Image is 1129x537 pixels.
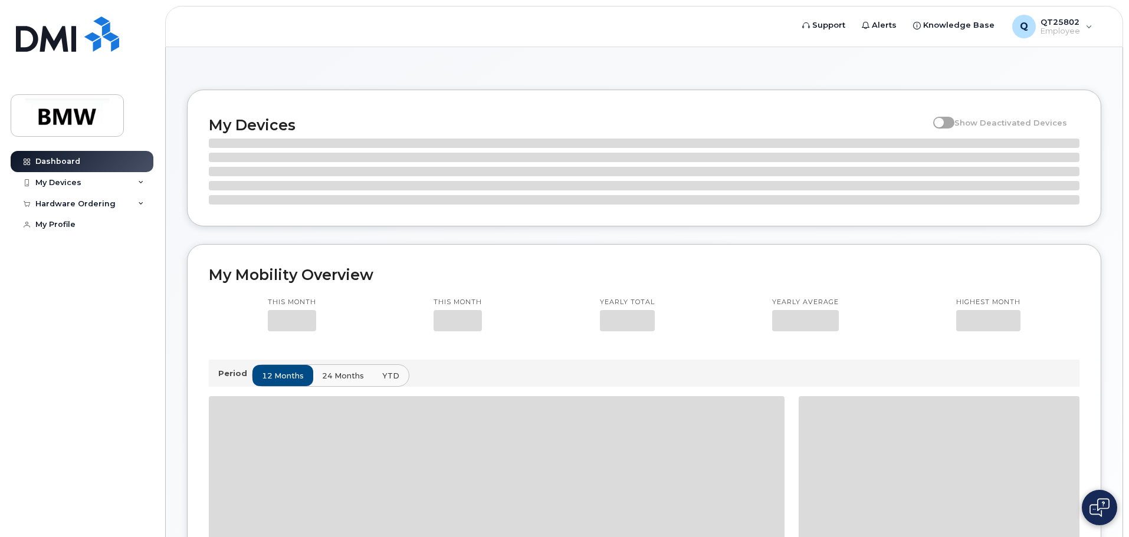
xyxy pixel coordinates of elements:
input: Show Deactivated Devices [933,111,943,121]
p: Highest month [956,298,1020,307]
p: Yearly total [600,298,655,307]
img: Open chat [1089,498,1110,517]
span: 24 months [322,370,364,381]
span: Show Deactivated Devices [954,118,1067,127]
p: This month [268,298,316,307]
p: This month [434,298,482,307]
h2: My Mobility Overview [209,266,1079,284]
span: YTD [382,370,399,381]
p: Period [218,368,252,379]
p: Yearly average [772,298,839,307]
h2: My Devices [209,116,927,134]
